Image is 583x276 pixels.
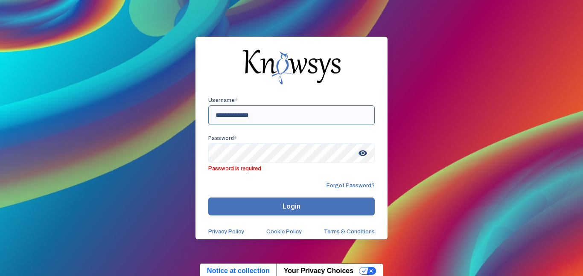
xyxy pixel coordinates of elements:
a: Cookie Policy [266,228,302,235]
img: knowsys-logo.png [242,49,341,84]
span: Password is required [208,163,375,172]
a: Privacy Policy [208,228,244,235]
span: Login [283,202,300,210]
span: Forgot Password? [326,182,375,189]
span: visibility [355,145,370,161]
app-required-indication: Username [208,97,238,103]
a: Terms & Conditions [324,228,375,235]
app-required-indication: Password [208,135,237,141]
button: Login [208,198,375,215]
